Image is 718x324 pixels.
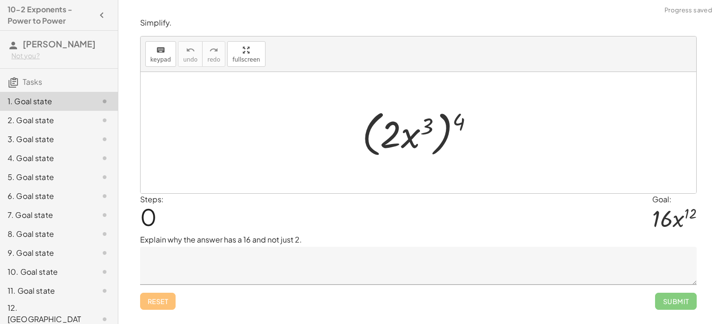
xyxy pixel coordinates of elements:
p: Explain why the answer has a 16 and not just 2. [140,234,697,245]
div: 4. Goal state [8,153,84,164]
span: 0 [140,202,157,231]
i: Task not started. [99,247,110,259]
span: fullscreen [232,56,260,63]
div: Goal: [652,194,697,205]
span: Progress saved [665,6,712,15]
h4: 10-2 Exponents - Power to Power [8,4,93,27]
span: [PERSON_NAME] [23,38,96,49]
div: 2. Goal state [8,115,84,126]
i: Task not started. [99,190,110,202]
span: Tasks [23,77,42,87]
div: 10. Goal state [8,266,84,278]
p: Simplify. [140,18,697,28]
i: Task not started. [99,115,110,126]
span: undo [183,56,197,63]
div: 1. Goal state [8,96,84,107]
div: 3. Goal state [8,134,84,145]
button: keyboardkeypad [145,41,177,67]
div: 5. Goal state [8,171,84,183]
button: redoredo [202,41,225,67]
i: Task not started. [99,153,110,164]
i: Task not started. [99,285,110,297]
i: redo [209,45,218,56]
div: 9. Goal state [8,247,84,259]
div: 6. Goal state [8,190,84,202]
i: Task not started. [99,171,110,183]
i: Task not started. [99,209,110,221]
span: redo [207,56,220,63]
label: Steps: [140,194,164,204]
span: keypad [151,56,171,63]
div: 8. Goal state [8,228,84,240]
button: undoundo [178,41,203,67]
i: keyboard [156,45,165,56]
button: fullscreen [227,41,265,67]
div: Not you? [11,51,110,61]
i: undo [186,45,195,56]
div: 7. Goal state [8,209,84,221]
i: Task not started. [99,134,110,145]
i: Task not started. [99,228,110,240]
i: Task not started. [99,96,110,107]
i: Task not started. [99,266,110,278]
div: 11. Goal state [8,285,84,297]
